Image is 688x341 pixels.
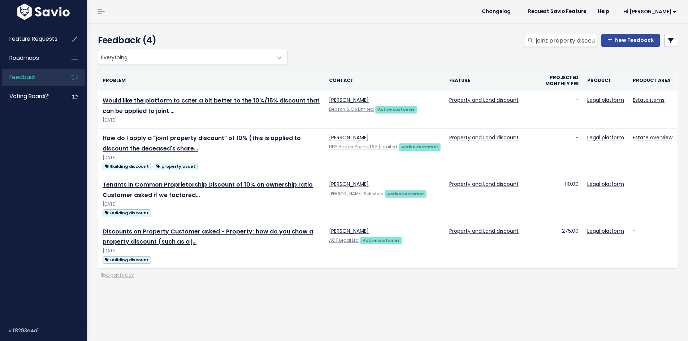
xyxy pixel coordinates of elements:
a: Building discount [103,208,151,217]
span: property asset [154,163,198,170]
span: Roadmaps [9,54,39,62]
a: Property and Land discount [449,180,519,188]
a: Property and Land discount [449,227,519,235]
th: Product [583,70,628,91]
a: Debson & Co Limited [329,106,374,112]
a: Active customer [375,105,417,113]
a: [PERSON_NAME] [329,96,369,104]
span: Hi [PERSON_NAME] [623,9,676,14]
div: [DATE] [103,247,320,255]
td: 110.00 [523,175,583,222]
td: - [628,222,677,268]
span: Building discount [103,256,151,264]
a: Hi [PERSON_NAME] [615,6,682,17]
span: Feature Requests [9,35,57,43]
a: Building discount [103,162,151,171]
a: Estate overview [633,134,672,141]
div: v.f8293e4a1 [9,321,87,340]
th: Product Area [628,70,677,91]
a: [PERSON_NAME] [329,227,369,235]
span: Changelog [482,9,511,14]
a: Legal platform [587,227,624,235]
a: Property and Land discount [449,96,519,104]
span: Feedback [9,73,36,81]
span: Voting Board [9,92,48,100]
td: - [523,91,583,129]
div: [DATE] [103,117,320,124]
a: Active customer [399,143,441,150]
span: Building discount [103,163,151,170]
a: Request Savio Feature [522,6,592,17]
div: [DATE] [103,154,320,162]
div: [DATE] [103,201,320,208]
span: Everything [98,50,273,64]
a: Voting Board [2,88,60,105]
a: How do I apply a "joint property discount" of 10% (this is applied to discount the deceased's share… [103,134,301,153]
a: [PERSON_NAME] [329,134,369,141]
h4: Feedback (4) [98,34,284,47]
a: Help [592,6,615,17]
a: [PERSON_NAME] Solicitors [329,191,383,197]
a: Tenants in Common Proprietorship Discount of 10% on ownership ratio Customer asked if we factored… [103,180,313,199]
input: Search feedback... [535,34,597,47]
span: Everything [98,50,287,64]
a: Discounts on Property Customer asked - Property; how do you show a property discount (such as a j… [103,227,313,246]
a: Feature Requests [2,31,60,47]
a: Legal platform [587,180,624,188]
th: Projected monthly fee [523,70,583,91]
img: logo-white.9d6f32f41409.svg [16,4,72,20]
a: Roadmaps [2,50,60,66]
a: Estate items [633,96,665,104]
th: Contact [325,70,445,91]
a: Legal platform [587,96,624,104]
th: Feature [445,70,523,91]
a: Property and Land discount [449,134,519,141]
a: Export to CSV [101,272,134,278]
a: [PERSON_NAME] [329,180,369,188]
th: Problem [98,70,325,91]
a: property asset [154,162,198,171]
a: Active customer [385,190,427,197]
a: ACT Legal Ltd [329,237,359,243]
a: UHY Hacker Young (S.E.) Limited [329,144,397,150]
a: New Feedback [601,34,660,47]
strong: Active customer [363,237,400,243]
a: Would like the platform to cater a bit better to the 10%/15% discount that can be applied to joint … [103,96,320,115]
a: Feedback [2,69,60,86]
strong: Active customer [378,106,415,112]
a: Legal platform [587,134,624,141]
td: - [628,175,677,222]
strong: Active customer [387,191,424,197]
td: 275.00 [523,222,583,268]
strong: Active customer [401,144,438,150]
td: - [523,129,583,175]
a: Building discount [103,255,151,264]
span: Building discount [103,209,151,217]
a: Active customer [360,236,402,244]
